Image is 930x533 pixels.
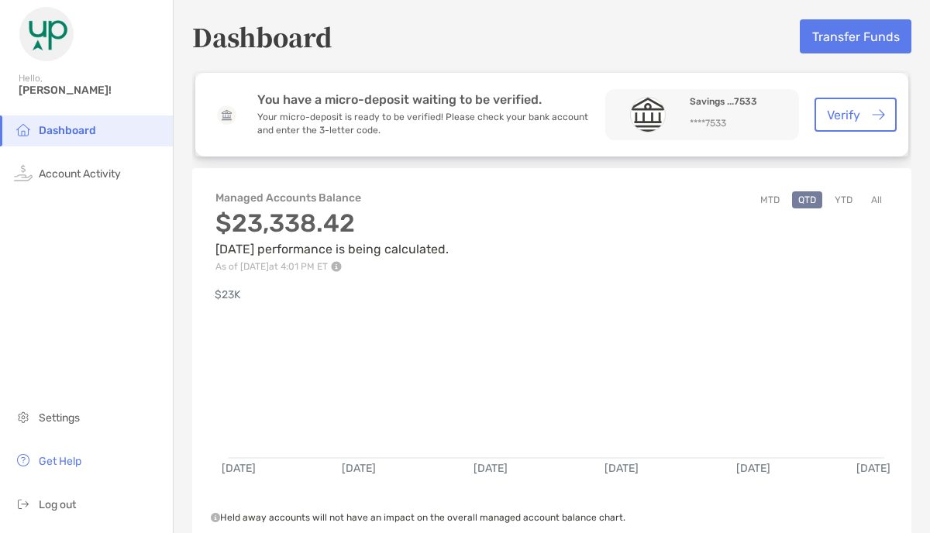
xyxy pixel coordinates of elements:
h4: Savings ...7533 [690,95,787,109]
button: Verify [815,98,897,132]
h4: Managed Accounts Balance [215,191,449,205]
img: Savings ...7533 [631,97,665,132]
img: activity icon [14,163,33,182]
span: Held away accounts will not have an impact on the overall managed account balance chart. [211,512,625,523]
text: [DATE] [222,462,256,475]
button: YTD [828,191,859,208]
div: [DATE] performance is being calculated. [215,208,449,272]
span: Dashboard [39,124,96,137]
img: logout icon [14,494,33,513]
text: [DATE] [604,462,639,475]
img: Default icon bank [217,105,236,125]
h5: Dashboard [192,19,332,54]
span: Settings [39,411,80,425]
p: As of [DATE] at 4:01 PM ET [215,261,449,272]
button: All [865,191,888,208]
img: button icon [872,109,885,121]
text: [DATE] [342,462,376,475]
h3: $23,338.42 [215,208,449,238]
img: household icon [14,120,33,139]
img: settings icon [14,407,33,426]
h4: You have a micro-deposit waiting to be verified. [257,92,594,107]
button: MTD [754,191,786,208]
span: Log out [39,498,76,511]
button: QTD [792,191,822,208]
span: Get Help [39,455,81,468]
button: Transfer Funds [800,19,911,53]
span: Account Activity [39,167,121,181]
img: Performance Info [331,261,342,272]
text: [DATE] [736,462,770,475]
img: get-help icon [14,451,33,469]
span: [PERSON_NAME]! [19,84,164,97]
img: Zoe Logo [19,6,74,62]
text: $23K [215,288,241,301]
text: [DATE] [856,462,890,475]
p: Your micro-deposit is ready to be verified! Please check your bank account and enter the 3-letter... [257,111,594,137]
text: [DATE] [474,462,508,475]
